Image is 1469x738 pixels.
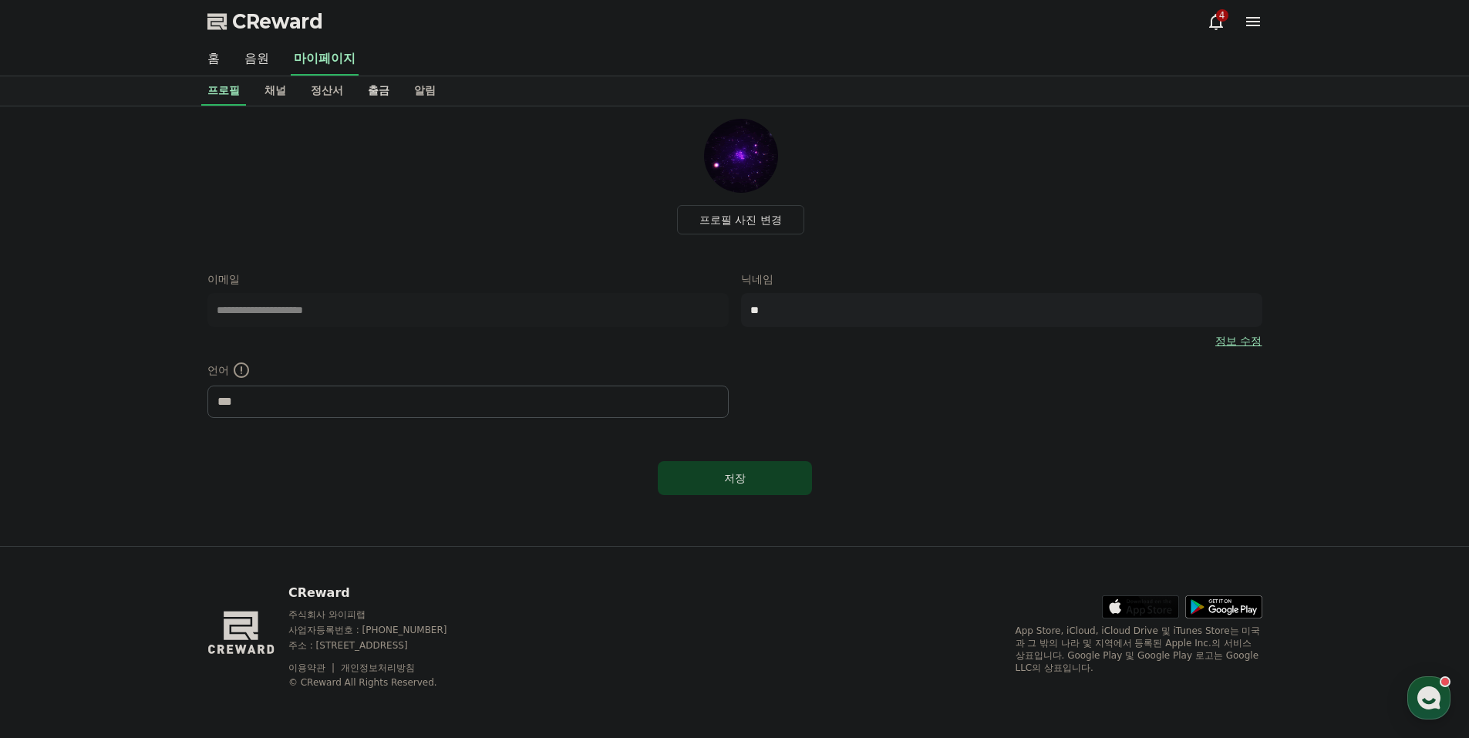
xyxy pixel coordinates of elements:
a: 알림 [402,76,448,106]
a: 채널 [252,76,298,106]
span: CReward [232,9,323,34]
p: CReward [288,584,477,602]
a: CReward [207,9,323,34]
a: 정산서 [298,76,355,106]
p: 언어 [207,361,729,379]
p: 이메일 [207,271,729,287]
a: 정보 수정 [1215,333,1262,349]
div: 저장 [689,470,781,486]
a: 4 [1207,12,1225,31]
a: 설정 [199,489,296,527]
p: 사업자등록번호 : [PHONE_NUMBER] [288,624,477,636]
span: 홈 [49,512,58,524]
a: 프로필 [201,76,246,106]
span: 대화 [141,513,160,525]
p: 주소 : [STREET_ADDRESS] [288,639,477,652]
p: App Store, iCloud, iCloud Drive 및 iTunes Store는 미국과 그 밖의 나라 및 지역에서 등록된 Apple Inc.의 서비스 상표입니다. Goo... [1016,625,1262,674]
p: 주식회사 와이피랩 [288,608,477,621]
a: 마이페이지 [291,43,359,76]
p: 닉네임 [741,271,1262,287]
div: 4 [1216,9,1228,22]
a: 개인정보처리방침 [341,662,415,673]
button: 저장 [658,461,812,495]
a: 출금 [355,76,402,106]
span: 설정 [238,512,257,524]
a: 대화 [102,489,199,527]
a: 홈 [5,489,102,527]
label: 프로필 사진 변경 [677,205,804,234]
a: 이용약관 [288,662,337,673]
a: 음원 [232,43,281,76]
img: profile_image [704,119,778,193]
a: 홈 [195,43,232,76]
p: © CReward All Rights Reserved. [288,676,477,689]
